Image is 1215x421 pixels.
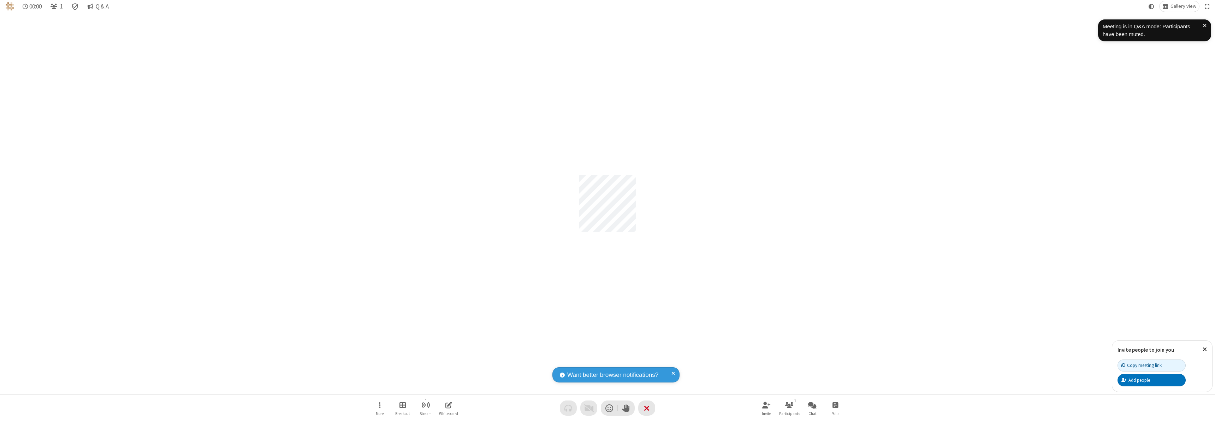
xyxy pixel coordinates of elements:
[96,3,109,10] span: Q & A
[601,400,618,416] button: Send a reaction
[567,370,658,380] span: Want better browser notifications?
[1197,341,1212,358] button: Close popover
[29,3,42,10] span: 00:00
[415,398,436,418] button: Start streaming
[618,400,635,416] button: Raise hand
[638,400,655,416] button: End or leave meeting
[395,411,410,416] span: Breakout
[560,400,577,416] button: Audio problem - check your Internet connection or call by phone
[762,411,771,416] span: Invite
[60,3,63,10] span: 1
[420,411,432,416] span: Stream
[1160,1,1199,12] button: Change layout
[69,1,82,12] div: Meeting details Encryption enabled
[792,398,798,404] div: 1
[580,400,597,416] button: Video
[1202,1,1213,12] button: Fullscreen
[47,1,66,12] button: Open participant list
[6,2,14,11] img: QA Selenium DO NOT DELETE OR CHANGE
[779,411,800,416] span: Participants
[20,1,45,12] div: Timer
[1118,346,1174,353] label: Invite people to join you
[392,398,413,418] button: Manage Breakout Rooms
[802,398,823,418] button: Open chat
[369,398,390,418] button: Open menu
[779,398,800,418] button: Open participant list
[1118,374,1186,386] button: Add people
[831,411,839,416] span: Polls
[439,411,458,416] span: Whiteboard
[808,411,817,416] span: Chat
[1170,4,1196,9] span: Gallery view
[1146,1,1157,12] button: Using system theme
[1103,23,1203,39] div: Meeting is in Q&A mode: Participants have been muted.
[438,398,459,418] button: Open shared whiteboard
[376,411,384,416] span: More
[1121,362,1162,369] div: Copy meeting link
[825,398,846,418] button: Open poll
[756,398,777,418] button: Invite participants (⌘+Shift+I)
[1118,359,1186,372] button: Copy meeting link
[84,1,112,12] button: Q & A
